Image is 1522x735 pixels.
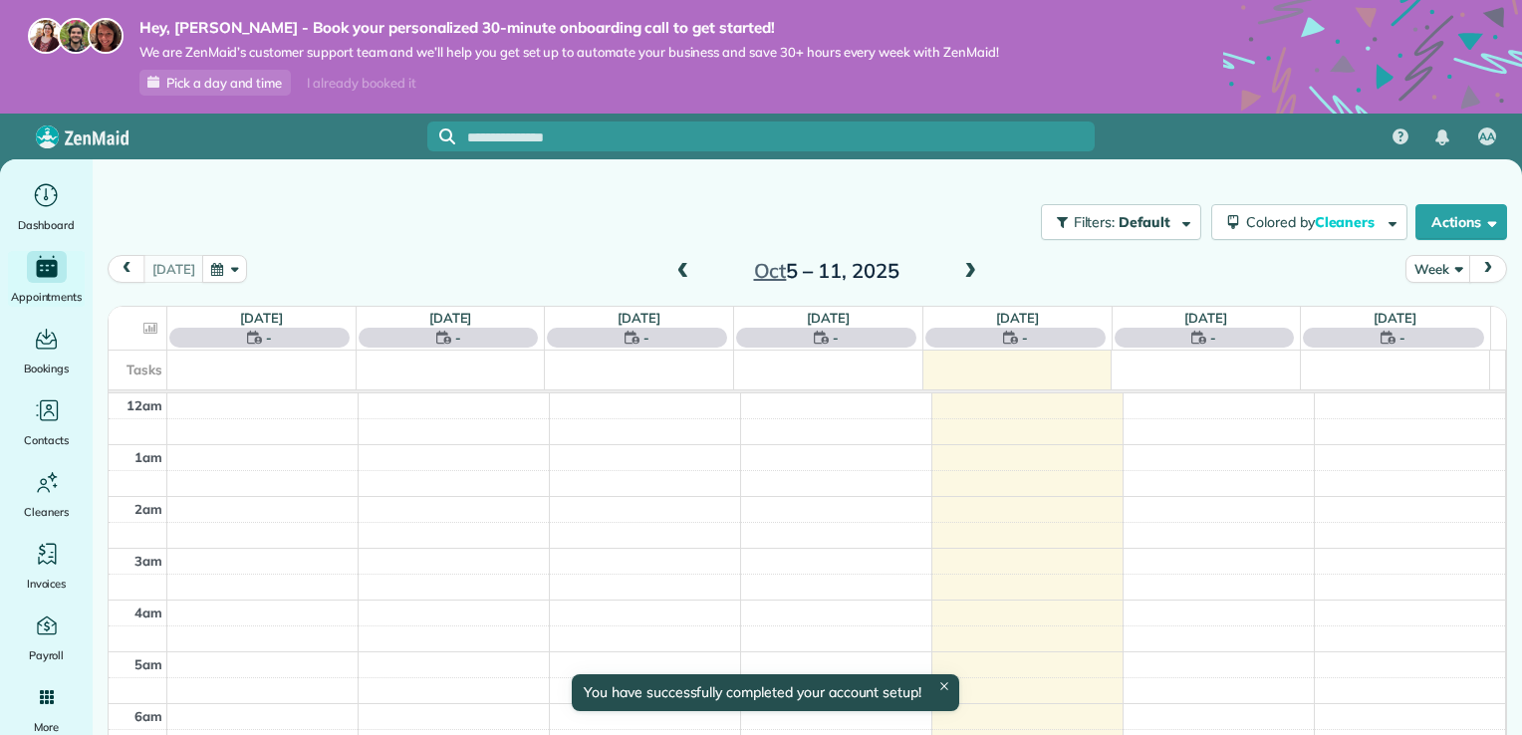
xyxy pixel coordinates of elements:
strong: Hey, [PERSON_NAME] - Book your personalized 30-minute onboarding call to get started! [139,18,999,38]
span: 3am [134,553,162,569]
span: AA [1479,129,1495,145]
span: 2am [134,501,162,517]
a: [DATE] [618,310,660,326]
span: Oct [754,258,787,283]
div: I already booked it [295,71,427,96]
button: Week [1405,255,1470,282]
span: We are ZenMaid’s customer support team and we’ll help you get set up to automate your business an... [139,44,999,61]
span: Bookings [24,359,70,378]
span: Appointments [11,287,83,307]
span: Cleaners [24,502,69,522]
a: [DATE] [429,310,472,326]
a: [DATE] [1374,310,1416,326]
a: [DATE] [240,310,283,326]
button: Focus search [427,128,455,144]
span: - [833,328,839,348]
button: [DATE] [143,255,203,282]
span: Invoices [27,574,67,594]
span: 1am [134,449,162,465]
span: 5am [134,656,162,672]
a: Invoices [8,538,85,594]
a: Pick a day and time [139,70,291,96]
a: Bookings [8,323,85,378]
span: Default [1119,213,1171,231]
span: - [1022,328,1028,348]
button: Actions [1415,204,1507,240]
a: Payroll [8,610,85,665]
button: Filters: Default [1041,204,1201,240]
span: Colored by [1246,213,1382,231]
span: Filters: [1074,213,1116,231]
svg: Focus search [439,128,455,144]
span: Pick a day and time [166,75,282,91]
a: [DATE] [1184,310,1227,326]
span: Dashboard [18,215,75,235]
span: - [1399,328,1405,348]
a: [DATE] [807,310,850,326]
button: prev [108,255,145,282]
img: jorge-587dff0eeaa6aab1f244e6dc62b8924c3b6ad411094392a53c71c6c4a576187d.jpg [58,18,94,54]
span: Payroll [29,645,65,665]
div: You have successfully completed your account setup! [572,674,959,711]
a: [DATE] [996,310,1039,326]
a: Contacts [8,394,85,450]
a: Filters: Default [1031,204,1201,240]
span: Tasks [127,362,162,377]
div: Notifications [1421,116,1463,159]
span: Cleaners [1315,213,1379,231]
a: Cleaners [8,466,85,522]
a: Dashboard [8,179,85,235]
nav: Main [1377,114,1522,159]
span: - [643,328,649,348]
span: 12am [127,397,162,413]
h2: 5 – 11, 2025 [702,260,951,282]
span: - [1210,328,1216,348]
button: next [1469,255,1507,282]
span: - [455,328,461,348]
img: maria-72a9807cf96188c08ef61303f053569d2e2a8a1cde33d635c8a3ac13582a053d.jpg [28,18,64,54]
button: Colored byCleaners [1211,204,1407,240]
span: 6am [134,708,162,724]
span: Contacts [24,430,69,450]
span: 4am [134,605,162,620]
a: Appointments [8,251,85,307]
span: - [266,328,272,348]
img: michelle-19f622bdf1676172e81f8f8fba1fb50e276960ebfe0243fe18214015130c80e4.jpg [88,18,124,54]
